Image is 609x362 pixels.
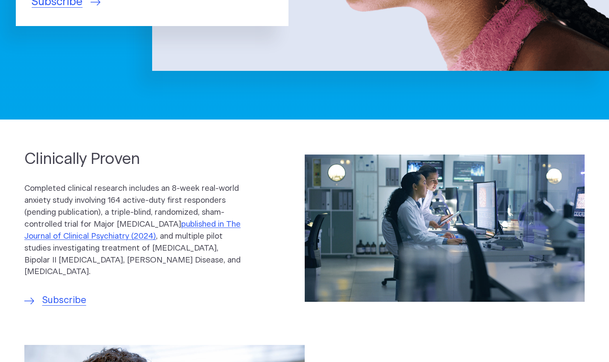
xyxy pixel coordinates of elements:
a: published in The Journal of Clinical Psychiatry (2024) [24,220,241,240]
h2: Clinically Proven [24,149,241,169]
p: Completed clinical research includes an 8-week real-world anxiety study involving 164 active-duty... [24,183,241,278]
a: Subscribe [24,294,86,308]
span: Subscribe [42,294,86,308]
